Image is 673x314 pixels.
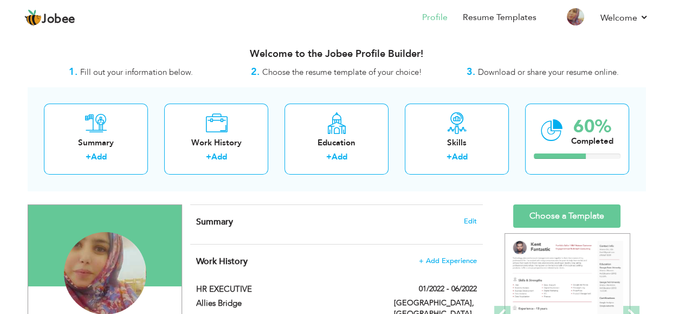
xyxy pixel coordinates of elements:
a: Welcome [600,11,649,24]
span: Fill out your information below. [80,67,193,78]
strong: 3. [467,65,475,79]
a: Profile [422,11,448,24]
div: Completed [571,136,613,147]
strong: 2. [251,65,260,79]
span: Work History [196,255,248,267]
div: Skills [413,137,500,149]
a: Resume Templates [463,11,536,24]
h4: This helps to show the companies you have worked for. [196,256,477,267]
a: Add [91,151,107,162]
strong: 1. [69,65,77,79]
span: Edit [464,217,477,225]
a: Choose a Template [513,204,620,228]
img: jobee.io [24,9,42,27]
span: Jobee [42,14,75,25]
label: + [446,151,452,163]
div: Education [293,137,380,149]
div: Summary [53,137,139,149]
h3: Welcome to the Jobee Profile Builder! [28,49,645,60]
h4: Adding a summary is a quick and easy way to highlight your experience and interests. [196,216,477,227]
a: Add [452,151,468,162]
div: 60% [571,118,613,136]
label: 01/2022 - 06/2022 [419,284,477,294]
label: Allies Bridge [196,298,378,309]
span: Choose the resume template of your choice! [262,67,422,78]
label: HR EXECUTIVE [196,284,378,295]
a: Jobee [24,9,75,27]
a: Add [211,151,227,162]
span: Summary [196,216,233,228]
label: + [206,151,211,163]
label: + [326,151,332,163]
label: + [86,151,91,163]
div: Work History [173,137,260,149]
img: Profile Img [567,8,584,25]
span: + Add Experience [419,257,477,265]
span: Download or share your resume online. [478,67,619,78]
a: Add [332,151,347,162]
